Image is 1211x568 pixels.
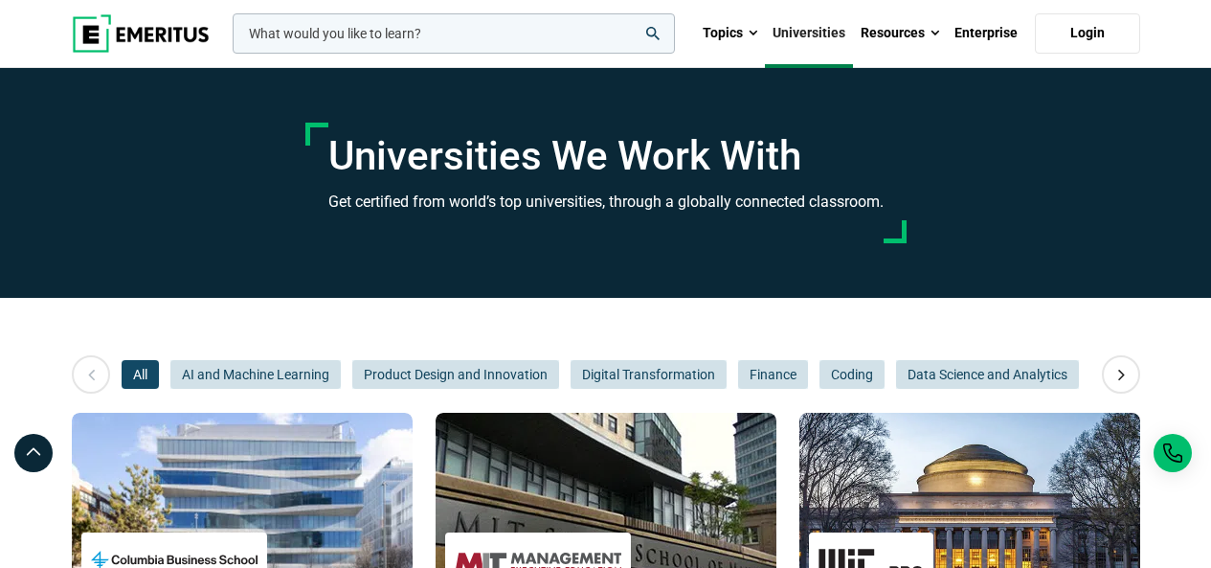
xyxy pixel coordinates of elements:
button: Data Science and Analytics [896,360,1079,389]
h3: Get certified from world’s top universities, through a globally connected classroom. [328,190,884,215]
button: Product Design and Innovation [352,360,559,389]
button: Digital Transformation [571,360,727,389]
button: Finance [738,360,808,389]
button: AI and Machine Learning [170,360,341,389]
input: woocommerce-product-search-field-0 [233,13,675,54]
button: All [122,360,159,389]
h1: Universities We Work With [328,132,884,180]
button: Coding [819,360,885,389]
a: Login [1035,13,1140,54]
